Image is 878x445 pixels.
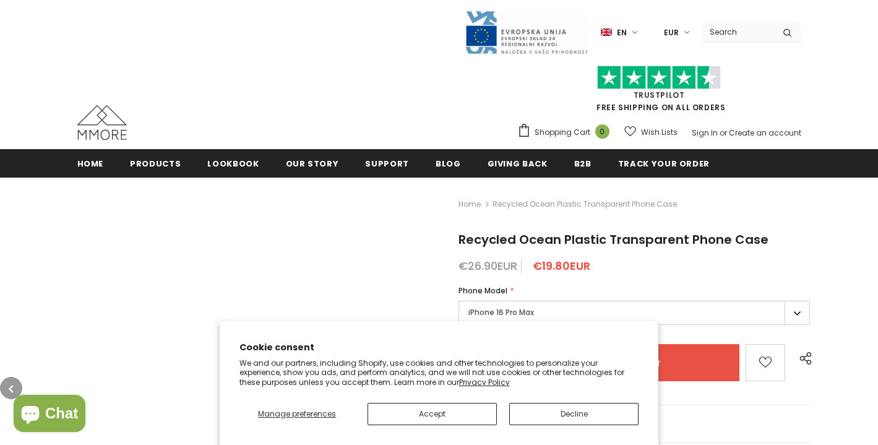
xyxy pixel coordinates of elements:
span: Shopping Cart [535,126,590,139]
a: Shopping Cart 0 [517,123,616,142]
img: Trust Pilot Stars [597,66,721,90]
span: or [720,127,727,138]
span: Recycled Ocean Plastic Transparent Phone Case [458,231,768,248]
a: Javni Razpis [465,27,588,37]
span: €26.90EUR [458,258,517,274]
a: Our Story [286,149,339,177]
button: Accept [368,403,497,425]
p: We and our partners, including Shopify, use cookies and other technologies to personalize your ex... [239,358,639,387]
h2: Cookie consent [239,341,639,354]
a: support [365,149,409,177]
span: Recycled Ocean Plastic Transparent Phone Case [493,197,677,212]
a: Privacy Policy [459,377,510,387]
span: Giving back [488,158,548,170]
span: en [617,27,627,39]
button: Manage preferences [239,403,355,425]
a: Blog [436,149,461,177]
span: EUR [664,27,679,39]
img: i-lang-1.png [601,27,612,38]
span: Products [130,158,181,170]
a: Track your order [618,149,710,177]
span: Our Story [286,158,339,170]
inbox-online-store-chat: Shopify online store chat [10,395,89,435]
a: Products [130,149,181,177]
a: B2B [574,149,592,177]
span: support [365,158,409,170]
span: Phone Model [458,285,507,296]
span: B2B [574,158,592,170]
a: Giving back [488,149,548,177]
a: Sign In [692,127,718,138]
a: Create an account [729,127,801,138]
a: Trustpilot [634,90,685,100]
img: Javni Razpis [465,10,588,55]
a: Home [77,149,104,177]
span: Lookbook [207,158,259,170]
a: Wish Lists [624,121,678,143]
button: Decline [509,403,639,425]
span: €19.80EUR [533,258,590,274]
span: Manage preferences [258,408,336,419]
img: MMORE Cases [77,105,127,140]
label: iPhone 16 Pro Max [458,301,810,325]
span: 0 [595,124,609,139]
input: Search Site [702,23,773,41]
span: Blog [436,158,461,170]
a: Lookbook [207,149,259,177]
span: Home [77,158,104,170]
span: Track your order [618,158,710,170]
a: Home [458,197,481,212]
span: FREE SHIPPING ON ALL ORDERS [517,71,801,113]
span: Wish Lists [641,126,678,139]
